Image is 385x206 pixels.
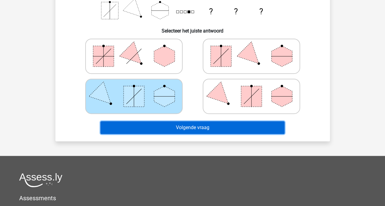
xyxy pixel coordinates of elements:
text: ? [209,7,212,16]
h5: Assessments [19,194,366,202]
h6: Selecteer het juiste antwoord [65,23,320,34]
text: ? [259,7,263,16]
img: Assessly logo [19,173,62,187]
button: Volgende vraag [100,121,285,134]
text: ? [234,7,238,16]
